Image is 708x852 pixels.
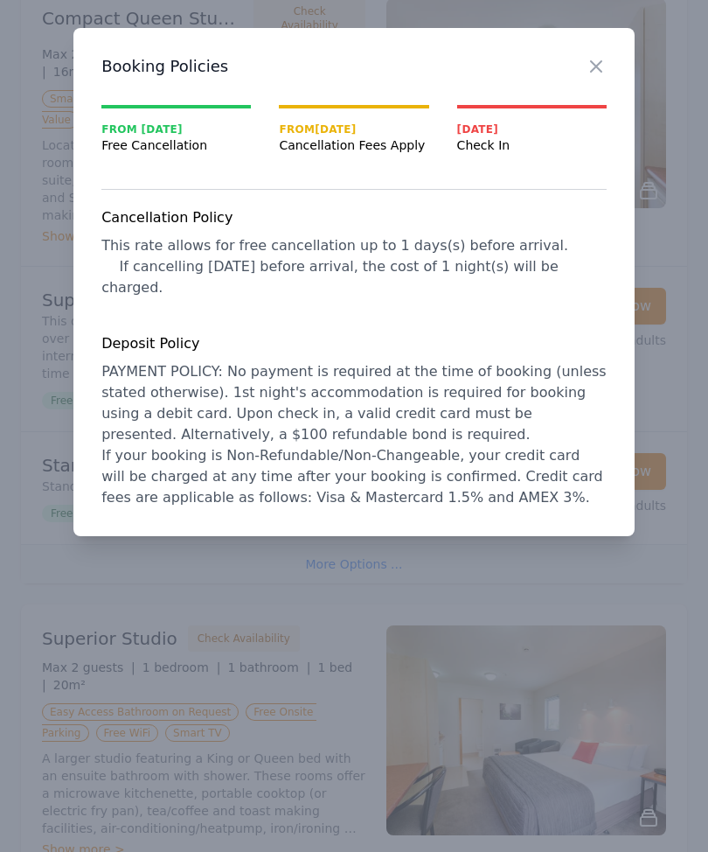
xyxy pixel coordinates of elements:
[279,122,428,136] span: From [DATE]
[101,105,607,154] nav: Progress mt-20
[457,136,607,154] span: Check In
[101,363,611,506] span: PAYMENT POLICY: No payment is required at the time of booking (unless stated otherwise). 1st nigh...
[101,122,251,136] span: From [DATE]
[101,237,568,296] span: This rate allows for free cancellation up to 1 days(s) before arrival. If cancelling [DATE] befor...
[457,122,607,136] span: [DATE]
[101,56,607,77] h3: Booking Policies
[101,136,251,154] span: Free Cancellation
[279,136,428,154] span: Cancellation Fees Apply
[101,207,607,228] h4: Cancellation Policy
[101,333,607,354] h4: Deposit Policy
